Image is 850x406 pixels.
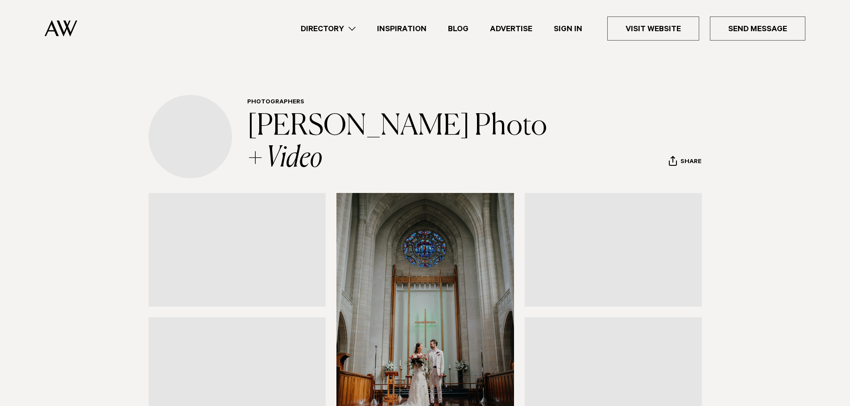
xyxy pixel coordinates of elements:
span: Share [680,158,701,167]
a: Sign In [543,23,593,35]
a: Directory [290,23,366,35]
img: Auckland Weddings Logo [45,20,77,37]
a: Blog [437,23,479,35]
a: Send Message [710,16,805,41]
a: Photographers [247,99,304,106]
a: Visit Website [607,16,699,41]
a: [PERSON_NAME] Photo + Video [247,112,551,173]
a: Inspiration [366,23,437,35]
a: Advertise [479,23,543,35]
button: Share [668,156,702,169]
